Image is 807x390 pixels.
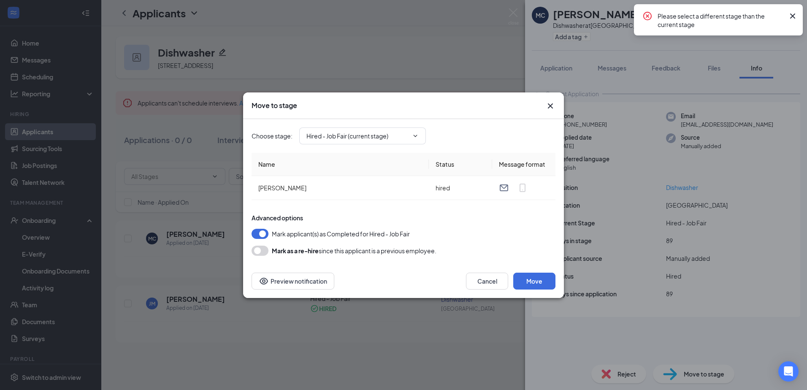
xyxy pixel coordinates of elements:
[642,11,653,21] svg: CrossCircle
[429,176,492,200] td: hired
[429,153,492,176] th: Status
[513,273,555,290] button: Move
[252,273,334,290] button: Preview notificationEye
[412,133,419,139] svg: ChevronDown
[252,153,429,176] th: Name
[499,183,509,193] svg: Email
[517,183,528,193] svg: MobileSms
[545,101,555,111] button: Close
[545,101,555,111] svg: Cross
[466,273,508,290] button: Cancel
[252,131,292,141] span: Choose stage :
[259,276,269,286] svg: Eye
[252,101,297,110] h3: Move to stage
[788,11,798,21] svg: Cross
[272,229,410,239] span: Mark applicant(s) as Completed for Hired - Job Fair
[272,246,436,256] div: since this applicant is a previous employee.
[778,361,799,382] div: Open Intercom Messenger
[272,247,319,255] b: Mark as a re-hire
[258,184,306,192] span: [PERSON_NAME]
[492,153,555,176] th: Message format
[658,11,784,29] div: Please select a different stage than the current stage
[252,214,555,222] div: Advanced options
